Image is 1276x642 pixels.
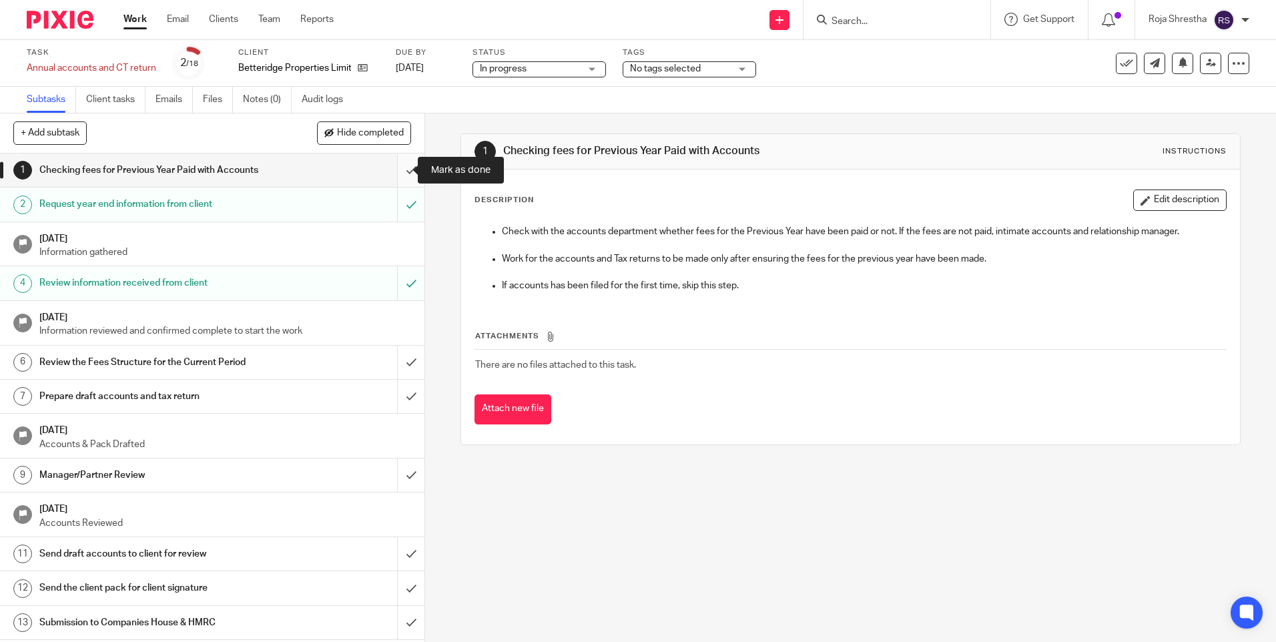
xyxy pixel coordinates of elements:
a: Reports [300,13,334,26]
div: 9 [13,466,32,485]
input: Search [830,16,950,28]
span: Hide completed [337,128,404,139]
p: Work for the accounts and Tax returns to be made only after ensuring the fees for the previous ye... [502,252,1225,266]
p: Roja Shrestha [1149,13,1207,26]
p: Check with the accounts department whether fees for the Previous Year have been paid or not. If t... [502,225,1225,238]
p: Accounts Reviewed [39,517,412,530]
span: Get Support [1023,15,1074,24]
h1: Send draft accounts to client for review [39,544,269,564]
div: 2 [180,55,198,71]
h1: Prepare draft accounts and tax return [39,386,269,406]
h1: Checking fees for Previous Year Paid with Accounts [503,144,879,158]
a: Subtasks [27,87,76,113]
img: Pixie [27,11,93,29]
a: Email [167,13,189,26]
h1: [DATE] [39,499,412,516]
img: svg%3E [1213,9,1235,31]
button: Edit description [1133,190,1227,211]
a: Clients [209,13,238,26]
label: Task [27,47,156,58]
span: No tags selected [630,64,701,73]
a: Files [203,87,233,113]
div: 2 [13,196,32,214]
div: 6 [13,353,32,372]
button: + Add subtask [13,121,87,144]
h1: Review information received from client [39,273,269,293]
h1: Send the client pack for client signature [39,578,269,598]
label: Status [472,47,606,58]
small: /18 [186,60,198,67]
p: Betteridge Properties Limited [238,61,351,75]
p: If accounts has been filed for the first time, skip this step. [502,279,1225,292]
span: Attachments [475,332,539,340]
span: There are no files attached to this task. [475,360,636,370]
a: Emails [155,87,193,113]
h1: Review the Fees Structure for the Current Period [39,352,269,372]
p: Accounts & Pack Drafted [39,438,412,451]
label: Due by [396,47,456,58]
h1: [DATE] [39,229,412,246]
div: 7 [13,387,32,406]
h1: [DATE] [39,420,412,437]
button: Attach new file [474,394,551,424]
a: Client tasks [86,87,145,113]
div: 12 [13,579,32,598]
h1: Checking fees for Previous Year Paid with Accounts [39,160,269,180]
a: Team [258,13,280,26]
div: 4 [13,274,32,293]
div: 1 [13,161,32,180]
a: Work [123,13,147,26]
a: Notes (0) [243,87,292,113]
h1: Request year end information from client [39,194,269,214]
p: Description [474,195,534,206]
span: In progress [480,64,527,73]
button: Hide completed [317,121,411,144]
p: Information reviewed and confirmed complete to start the work [39,324,412,338]
span: [DATE] [396,63,424,73]
div: 11 [13,545,32,563]
div: Instructions [1163,146,1227,157]
div: 1 [474,141,496,162]
label: Tags [623,47,756,58]
div: 13 [13,613,32,632]
label: Client [238,47,379,58]
div: Annual accounts and CT return [27,61,156,75]
h1: Submission to Companies House & HMRC [39,613,269,633]
h1: Manager/Partner Review [39,465,269,485]
h1: [DATE] [39,308,412,324]
a: Audit logs [302,87,353,113]
p: Information gathered [39,246,412,259]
